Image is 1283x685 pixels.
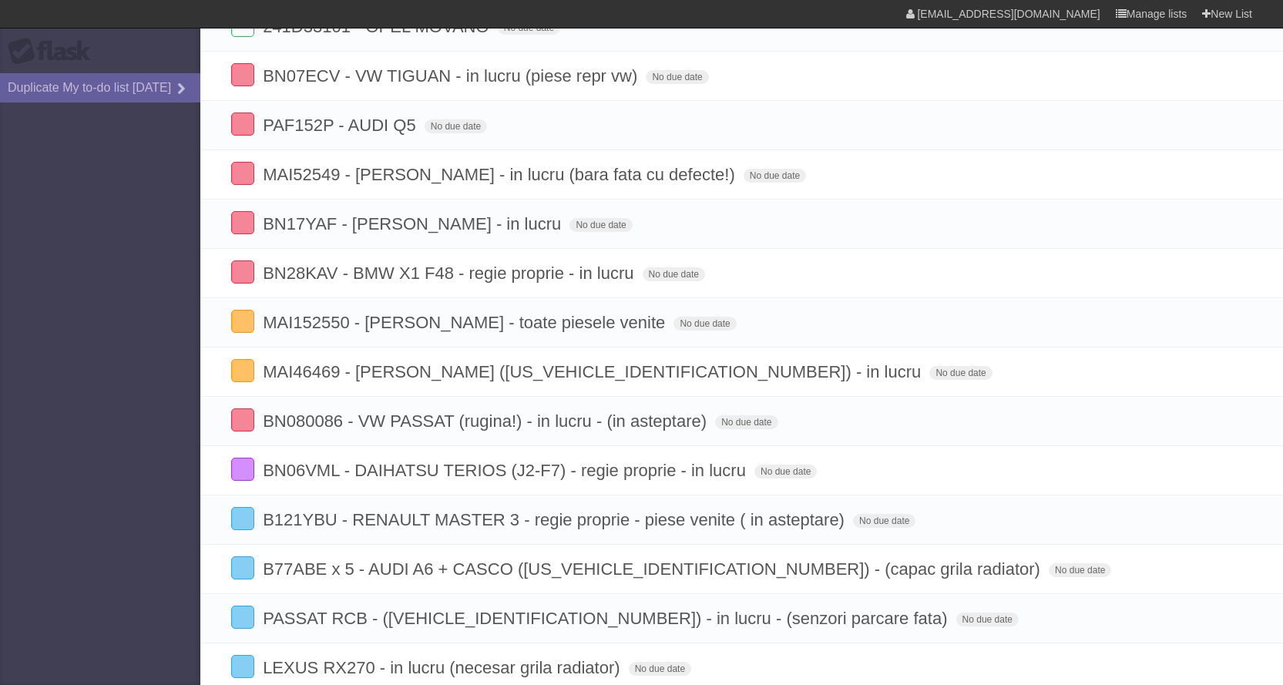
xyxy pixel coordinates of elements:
span: No due date [425,119,487,133]
span: BN06VML - DAIHATSU TERIOS (J2-F7) - regie proprie - in lucru [263,461,750,480]
span: No due date [956,613,1019,626]
label: Done [231,310,254,333]
label: Done [231,211,254,234]
label: Done [231,162,254,185]
span: MAI46469 - [PERSON_NAME] ([US_VEHICLE_IDENTIFICATION_NUMBER]) - in lucru [263,362,925,381]
span: No due date [629,662,691,676]
label: Done [231,260,254,284]
span: No due date [1049,563,1111,577]
label: Done [231,655,254,678]
label: Done [231,112,254,136]
span: No due date [569,218,632,232]
span: B121YBU - RENAULT MASTER 3 - regie proprie - piese venite ( in asteptare) [263,510,848,529]
span: No due date [929,366,992,380]
label: Done [231,556,254,579]
label: Done [231,359,254,382]
label: Done [231,606,254,629]
span: No due date [754,465,817,478]
label: Done [231,507,254,530]
span: BN080086 - VW PASSAT (rugina!) - in lucru - (in asteptare) [263,411,710,431]
span: MAI152550 - [PERSON_NAME] - toate piesele venite [263,313,669,332]
span: BN07ECV - VW TIGUAN - in lucru (piese repr vw) [263,66,641,86]
span: BN17YAF - [PERSON_NAME] - in lucru [263,214,565,233]
label: Done [231,63,254,86]
div: Flask [8,38,100,65]
span: No due date [646,70,708,84]
span: No due date [643,267,705,281]
span: No due date [715,415,778,429]
span: BN28KAV - BMW X1 F48 - regie proprie - in lucru [263,264,637,283]
span: No due date [853,514,915,528]
span: B77ABE x 5 - AUDI A6 + CASCO ([US_VEHICLE_IDENTIFICATION_NUMBER]) - (capac grila radiator) [263,559,1044,579]
label: Done [231,458,254,481]
span: MAI52549 - [PERSON_NAME] - in lucru (bara fata cu defecte!) [263,165,739,184]
label: Done [231,408,254,431]
span: LEXUS RX270 - in lucru (necesar grila radiator) [263,658,623,677]
span: No due date [673,317,736,331]
span: No due date [744,169,806,183]
span: PAF152P - AUDI Q5 [263,116,420,135]
span: PASSAT RCB - ([VEHICLE_IDENTIFICATION_NUMBER]) - in lucru - (senzori parcare fata) [263,609,951,628]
